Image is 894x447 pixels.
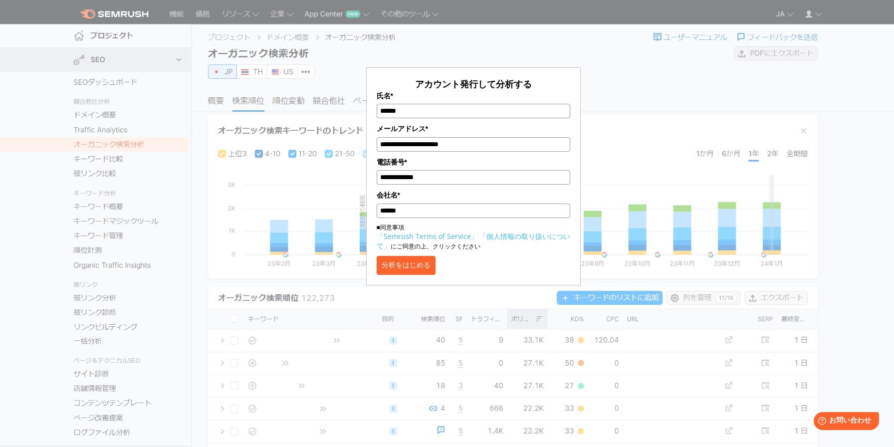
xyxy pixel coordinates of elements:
[377,223,570,251] p: ■同意事項 にご同意の上、クリックください
[377,231,478,241] a: 「Semrush Terms of Service」
[415,78,532,90] span: アカウント発行して分析する
[377,256,436,275] button: 分析をはじめる
[805,408,883,436] iframe: Help widget launcher
[377,123,570,134] label: メールアドレス*
[377,157,570,168] label: 電話番号*
[377,231,570,250] a: 「個人情報の取り扱いについて」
